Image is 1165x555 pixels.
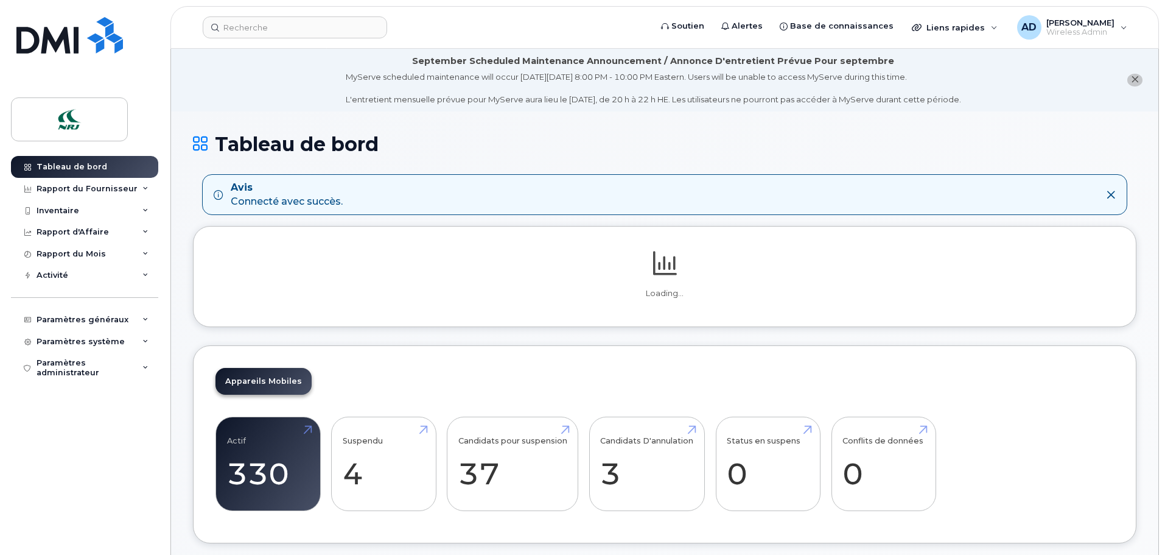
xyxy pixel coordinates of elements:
button: close notification [1127,74,1142,87]
a: Appareils Mobiles [215,368,312,395]
div: Connecté avec succès. [231,181,343,209]
div: MyServe scheduled maintenance will occur [DATE][DATE] 8:00 PM - 10:00 PM Eastern. Users will be u... [346,71,961,105]
a: Candidats D'annulation 3 [600,424,693,504]
a: Status en suspens 0 [727,424,809,504]
a: Suspendu 4 [343,424,425,504]
a: Conflits de données 0 [842,424,925,504]
p: Loading... [215,288,1114,299]
div: September Scheduled Maintenance Announcement / Annonce D'entretient Prévue Pour septembre [412,55,894,68]
h1: Tableau de bord [193,133,1136,155]
strong: Avis [231,181,343,195]
a: Actif 330 [227,424,309,504]
a: Candidats pour suspension 37 [458,424,567,504]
